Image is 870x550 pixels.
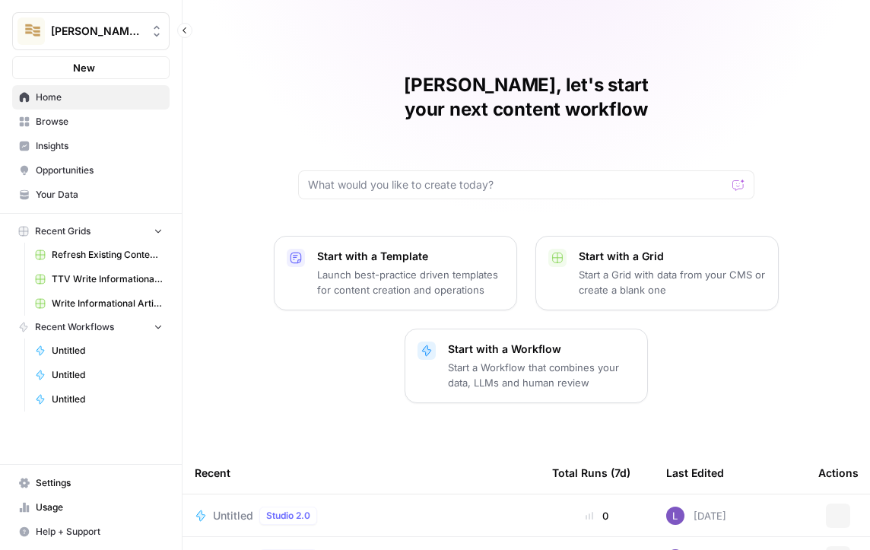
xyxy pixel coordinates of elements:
a: Your Data [12,183,170,207]
span: Your Data [36,188,163,202]
p: Start a Grid with data from your CMS or create a blank one [579,267,766,297]
span: Recent Grids [35,224,90,238]
span: Recent Workflows [35,320,114,334]
a: Write Informational Article [28,291,170,316]
span: Refresh Existing Content (4) [52,248,163,262]
h1: [PERSON_NAME], let's start your next content workflow [298,73,754,122]
div: Last Edited [666,452,724,494]
button: New [12,56,170,79]
span: Write Informational Article [52,297,163,310]
a: TTV Write Informational Article [28,267,170,291]
span: New [73,60,95,75]
span: Home [36,91,163,104]
img: rn7sh892ioif0lo51687sih9ndqw [666,507,684,525]
div: [DATE] [666,507,726,525]
a: Insights [12,134,170,158]
a: Refresh Existing Content (4) [28,243,170,267]
p: Start with a Grid [579,249,766,264]
p: Launch best-practice driven templates for content creation and operations [317,267,504,297]
div: Recent [195,452,528,494]
a: Opportunities [12,158,170,183]
button: Recent Workflows [12,316,170,339]
span: Studio 2.0 [266,509,310,523]
span: Untitled [52,368,163,382]
span: Browse [36,115,163,129]
p: Start with a Template [317,249,504,264]
span: Untitled [213,508,253,523]
button: Start with a GridStart a Grid with data from your CMS or create a blank one [535,236,779,310]
span: [PERSON_NAME]'s AirCraft [51,24,143,39]
span: Usage [36,501,163,514]
img: Lily's AirCraft Logo [17,17,45,45]
p: Start with a Workflow [448,342,635,357]
span: Opportunities [36,164,163,177]
a: UntitledStudio 2.0 [195,507,528,525]
button: Help + Support [12,520,170,544]
span: Help + Support [36,525,163,539]
button: Recent Grids [12,220,170,243]
a: Untitled [28,387,170,412]
a: Home [12,85,170,110]
span: TTV Write Informational Article [52,272,163,286]
a: Usage [12,495,170,520]
a: Browse [12,110,170,134]
span: Untitled [52,393,163,406]
a: Settings [12,471,170,495]
div: Total Runs (7d) [552,452,630,494]
span: Insights [36,139,163,153]
div: Actions [818,452,859,494]
button: Start with a WorkflowStart a Workflow that combines your data, LLMs and human review [405,329,648,403]
a: Untitled [28,363,170,387]
input: What would you like to create today? [308,177,726,192]
button: Start with a TemplateLaunch best-practice driven templates for content creation and operations [274,236,517,310]
button: Workspace: Lily's AirCraft [12,12,170,50]
span: Untitled [52,344,163,358]
p: Start a Workflow that combines your data, LLMs and human review [448,360,635,390]
div: 0 [552,508,642,523]
span: Settings [36,476,163,490]
a: Untitled [28,339,170,363]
